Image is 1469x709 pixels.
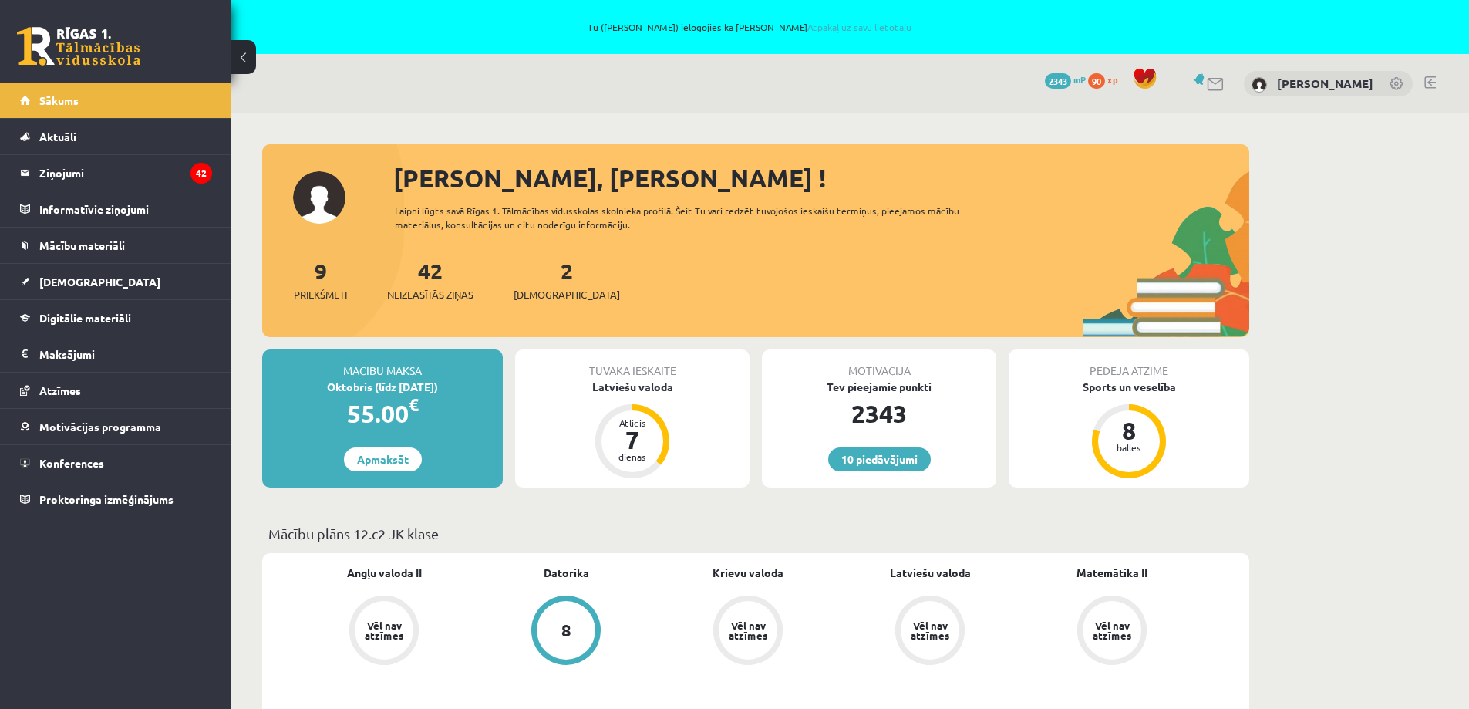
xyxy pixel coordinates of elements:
a: Latviešu valoda Atlicis 7 dienas [515,379,750,481]
div: 8 [561,622,571,639]
span: € [409,393,419,416]
a: Sports un veselība 8 balles [1009,379,1249,481]
legend: Ziņojumi [39,155,212,191]
div: Latviešu valoda [515,379,750,395]
div: Motivācija [762,349,996,379]
span: Priekšmeti [294,287,347,302]
div: 8 [1106,418,1152,443]
div: balles [1106,443,1152,452]
span: 2343 [1045,73,1071,89]
a: Aktuāli [20,119,212,154]
div: dienas [609,452,655,461]
div: Vēl nav atzīmes [1090,620,1134,640]
a: Vēl nav atzīmes [839,596,1021,668]
a: Motivācijas programma [20,409,212,444]
a: 10 piedāvājumi [828,447,931,471]
div: Pēdējā atzīme [1009,349,1249,379]
a: 2343 mP [1045,73,1086,86]
div: Vēl nav atzīmes [908,620,952,640]
span: xp [1107,73,1117,86]
div: Laipni lūgts savā Rīgas 1. Tālmācības vidusskolas skolnieka profilā. Šeit Tu vari redzēt tuvojošo... [395,204,987,231]
span: Mācību materiāli [39,238,125,252]
div: 55.00 [262,395,503,432]
a: [DEMOGRAPHIC_DATA] [20,264,212,299]
span: 90 [1088,73,1105,89]
a: Proktoringa izmēģinājums [20,481,212,517]
a: [PERSON_NAME] [1277,76,1373,91]
a: 42Neizlasītās ziņas [387,257,473,302]
i: 42 [190,163,212,184]
a: Angļu valoda II [347,565,422,581]
span: Atzīmes [39,383,81,397]
a: Atzīmes [20,373,212,408]
div: Vēl nav atzīmes [726,620,770,640]
span: Aktuāli [39,130,76,143]
a: 8 [475,596,657,668]
span: Digitālie materiāli [39,311,131,325]
a: Sākums [20,83,212,118]
a: Konferences [20,445,212,481]
div: Atlicis [609,418,655,427]
a: Informatīvie ziņojumi [20,191,212,227]
a: Vēl nav atzīmes [657,596,839,668]
div: Vēl nav atzīmes [362,620,406,640]
a: Latviešu valoda [890,565,971,581]
a: Vēl nav atzīmes [293,596,475,668]
span: [DEMOGRAPHIC_DATA] [514,287,620,302]
a: Matemātika II [1076,565,1147,581]
a: Vēl nav atzīmes [1021,596,1203,668]
a: Maksājumi [20,336,212,372]
a: Digitālie materiāli [20,300,212,336]
legend: Maksājumi [39,336,212,372]
div: 2343 [762,395,996,432]
a: 90 xp [1088,73,1125,86]
a: 9Priekšmeti [294,257,347,302]
span: Tu ([PERSON_NAME]) ielogojies kā [PERSON_NAME] [177,22,1322,32]
a: Apmaksāt [344,447,422,471]
span: Neizlasītās ziņas [387,287,473,302]
span: Motivācijas programma [39,420,161,434]
a: Rīgas 1. Tālmācības vidusskola [17,27,140,66]
span: Konferences [39,456,104,470]
span: Sākums [39,93,79,107]
div: Sports un veselība [1009,379,1249,395]
span: mP [1073,73,1086,86]
p: Mācību plāns 12.c2 JK klase [268,523,1243,544]
legend: Informatīvie ziņojumi [39,191,212,227]
span: [DEMOGRAPHIC_DATA] [39,275,160,289]
div: 7 [609,427,655,452]
div: [PERSON_NAME], [PERSON_NAME] ! [393,160,1249,197]
div: Tev pieejamie punkti [762,379,996,395]
img: Kristīne Ozola [1252,77,1267,93]
a: Datorika [544,565,589,581]
a: 2[DEMOGRAPHIC_DATA] [514,257,620,302]
div: Tuvākā ieskaite [515,349,750,379]
a: Atpakaļ uz savu lietotāju [807,21,911,33]
a: Ziņojumi42 [20,155,212,191]
div: Oktobris (līdz [DATE]) [262,379,503,395]
span: Proktoringa izmēģinājums [39,492,174,506]
div: Mācību maksa [262,349,503,379]
a: Krievu valoda [713,565,783,581]
a: Mācību materiāli [20,228,212,263]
